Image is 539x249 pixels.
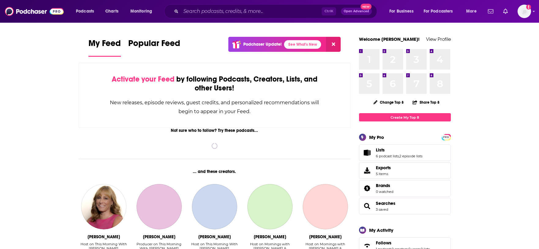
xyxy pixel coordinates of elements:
button: open menu [72,6,102,16]
span: PRO [443,135,450,140]
span: For Podcasters [424,7,453,16]
a: PRO [443,135,450,139]
div: Greg Gaston [254,234,286,239]
a: Gordon Deal [192,184,237,229]
svg: Add a profile image [526,5,531,10]
span: , [399,154,399,158]
span: Lists [376,147,385,153]
span: Lists [359,144,451,161]
a: Brands [376,183,393,188]
div: Jennifer Kushinka [88,234,120,239]
button: Open AdvancedNew [341,8,372,15]
a: View Profile [426,36,451,42]
span: Logged in as samanthawu [518,5,531,18]
div: Mike Gavin [143,234,175,239]
a: My Feed [88,38,121,57]
span: For Business [389,7,414,16]
a: Charts [101,6,122,16]
img: Podchaser - Follow, Share and Rate Podcasts [5,6,64,17]
span: Popular Feed [128,38,180,52]
a: Lists [361,148,373,157]
div: ... and these creators. [79,169,351,174]
button: Show profile menu [518,5,531,18]
span: Ctrl K [322,7,336,15]
span: Brands [359,180,451,197]
a: Searches [376,201,395,206]
div: by following Podcasts, Creators, Lists, and other Users! [110,75,320,93]
span: Charts [105,7,118,16]
span: Exports [376,165,391,170]
span: Activate your Feed [112,75,174,84]
a: See What's New [284,40,321,49]
a: Greg Gaston [247,184,293,229]
a: 2 episode lists [399,154,422,158]
a: 3 saved [376,207,388,212]
p: Podchaser Update! [243,42,282,47]
div: My Pro [369,134,384,140]
a: 6 podcast lists [376,154,399,158]
button: Change Top 8 [370,98,408,106]
div: My Activity [369,227,393,233]
img: Jennifer Kushinka [81,184,126,229]
a: Show notifications dropdown [485,6,496,17]
span: Monitoring [130,7,152,16]
a: Lists [376,147,422,153]
a: Mike Gavin [137,184,182,229]
a: Welcome [PERSON_NAME]! [359,36,420,42]
span: Searches [359,198,451,214]
div: New releases, episode reviews, guest credits, and personalized recommendations will begin to appe... [110,98,320,116]
div: Not sure who to follow? Try these podcasts... [79,128,351,133]
div: Gordon Deal [198,234,231,239]
input: Search podcasts, credits, & more... [181,6,322,16]
img: User Profile [518,5,531,18]
button: open menu [420,6,462,16]
a: 0 watched [376,190,393,194]
span: Podcasts [76,7,94,16]
span: Brands [376,183,390,188]
a: Searches [361,202,373,210]
a: Exports [359,162,451,179]
button: open menu [385,6,421,16]
div: Search podcasts, credits, & more... [170,4,383,18]
span: My Feed [88,38,121,52]
a: Eli Savoie [303,184,348,229]
div: Eli Savoie [309,234,342,239]
a: Follows [376,240,430,246]
a: Popular Feed [128,38,180,57]
button: Share Top 8 [412,96,440,108]
span: Exports [361,166,373,175]
a: Create My Top 8 [359,113,451,121]
span: More [466,7,477,16]
span: Follows [376,240,391,246]
a: Brands [361,184,373,193]
button: open menu [462,6,484,16]
span: New [361,4,372,10]
span: 5 items [376,172,391,176]
button: open menu [126,6,160,16]
span: Open Advanced [344,10,369,13]
a: Show notifications dropdown [501,6,510,17]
